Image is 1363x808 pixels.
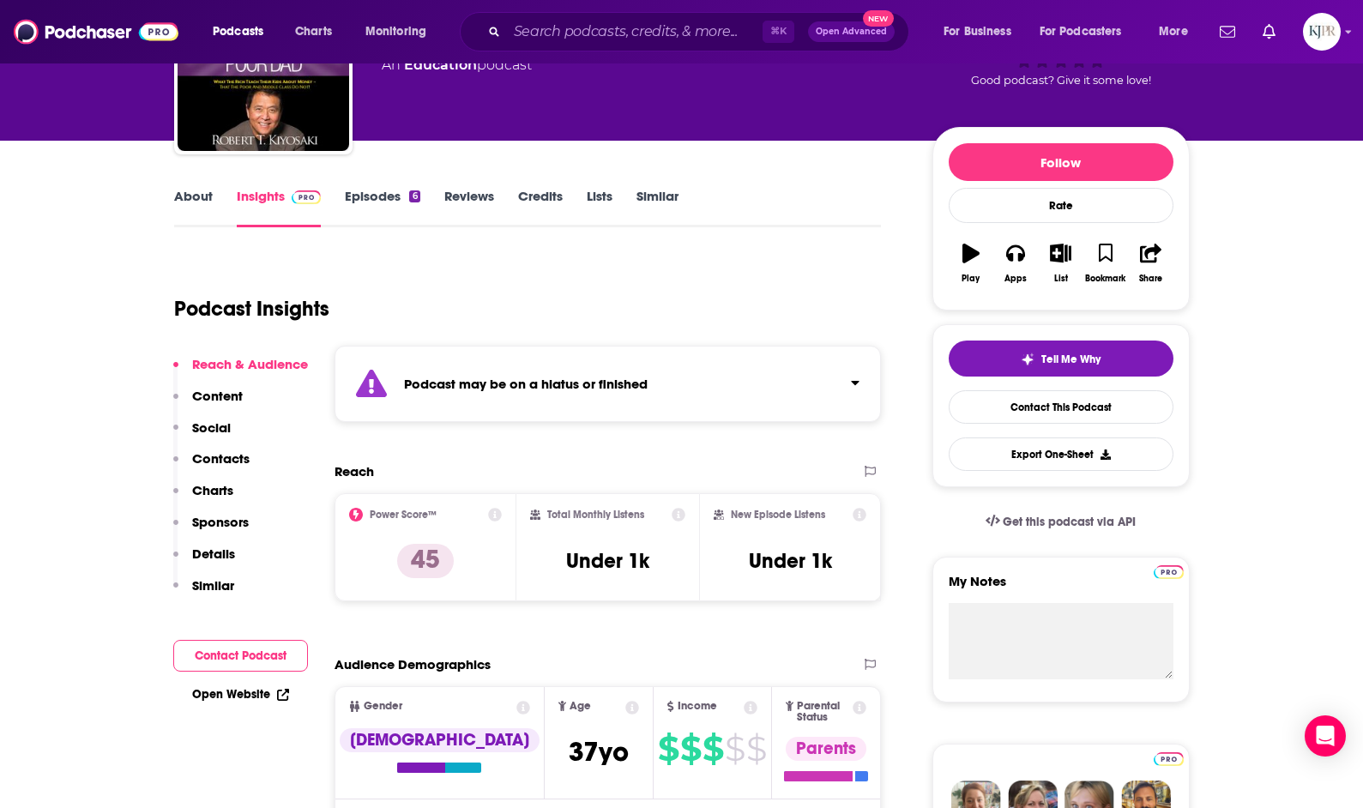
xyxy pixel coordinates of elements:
[1085,274,1125,284] div: Bookmark
[14,15,178,48] img: Podchaser - Follow, Share and Rate Podcasts
[1303,13,1341,51] button: Show profile menu
[949,390,1173,424] a: Contact This Podcast
[173,514,249,546] button: Sponsors
[1003,515,1136,529] span: Get this podcast via API
[404,376,648,392] strong: Podcast may be on a hiatus or finished
[1054,274,1068,284] div: List
[192,450,250,467] p: Contacts
[192,546,235,562] p: Details
[1139,274,1162,284] div: Share
[808,21,895,42] button: Open AdvancedNew
[237,188,322,227] a: InsightsPodchaser Pro
[1154,752,1184,766] img: Podchaser Pro
[335,656,491,672] h2: Audience Demographics
[678,701,717,712] span: Income
[949,188,1173,223] div: Rate
[971,74,1151,87] span: Good podcast? Give it some love!
[636,188,678,227] a: Similar
[570,701,591,712] span: Age
[1303,13,1341,51] span: Logged in as KJPRpodcast
[507,18,763,45] input: Search podcasts, credits, & more...
[173,450,250,482] button: Contacts
[962,274,980,284] div: Play
[863,10,894,27] span: New
[1159,20,1188,44] span: More
[763,21,794,43] span: ⌘ K
[174,188,213,227] a: About
[658,735,678,763] span: $
[1040,20,1122,44] span: For Podcasters
[703,735,723,763] span: $
[173,546,235,577] button: Details
[1154,563,1184,579] a: Pro website
[680,735,701,763] span: $
[335,463,374,479] h2: Reach
[173,577,234,609] button: Similar
[1154,750,1184,766] a: Pro website
[444,188,494,227] a: Reviews
[365,20,426,44] span: Monitoring
[949,232,993,294] button: Play
[786,737,866,761] div: Parents
[397,544,454,578] p: 45
[284,18,342,45] a: Charts
[404,57,477,73] a: Education
[345,188,419,227] a: Episodes6
[192,577,234,594] p: Similar
[1004,274,1027,284] div: Apps
[1021,353,1034,366] img: tell me why sparkle
[295,20,332,44] span: Charts
[173,356,308,388] button: Reach & Audience
[1083,232,1128,294] button: Bookmark
[518,188,563,227] a: Credits
[370,509,437,521] h2: Power Score™
[746,735,766,763] span: $
[816,27,887,36] span: Open Advanced
[949,341,1173,377] button: tell me why sparkleTell Me Why
[944,20,1011,44] span: For Business
[173,482,233,514] button: Charts
[1154,565,1184,579] img: Podchaser Pro
[1038,232,1083,294] button: List
[1303,13,1341,51] img: User Profile
[353,18,449,45] button: open menu
[292,190,322,204] img: Podchaser Pro
[173,640,308,672] button: Contact Podcast
[364,701,402,712] span: Gender
[174,296,329,322] h1: Podcast Insights
[213,20,263,44] span: Podcasts
[731,509,825,521] h2: New Episode Listens
[993,232,1038,294] button: Apps
[1256,17,1282,46] a: Show notifications dropdown
[1305,715,1346,757] div: Open Intercom Messenger
[797,701,850,723] span: Parental Status
[725,735,745,763] span: $
[932,18,1033,45] button: open menu
[476,12,926,51] div: Search podcasts, credits, & more...
[192,514,249,530] p: Sponsors
[192,419,231,436] p: Social
[1041,353,1101,366] span: Tell Me Why
[382,55,532,75] div: An podcast
[1147,18,1209,45] button: open menu
[340,728,540,752] div: [DEMOGRAPHIC_DATA]
[972,501,1150,543] a: Get this podcast via API
[192,687,289,702] a: Open Website
[566,548,649,574] h3: Under 1k
[192,482,233,498] p: Charts
[409,190,419,202] div: 6
[192,388,243,404] p: Content
[949,143,1173,181] button: Follow
[587,188,612,227] a: Lists
[201,18,286,45] button: open menu
[173,419,231,451] button: Social
[1213,17,1242,46] a: Show notifications dropdown
[192,356,308,372] p: Reach & Audience
[949,437,1173,471] button: Export One-Sheet
[749,548,832,574] h3: Under 1k
[335,346,882,422] section: Click to expand status details
[173,388,243,419] button: Content
[547,509,644,521] h2: Total Monthly Listens
[949,573,1173,603] label: My Notes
